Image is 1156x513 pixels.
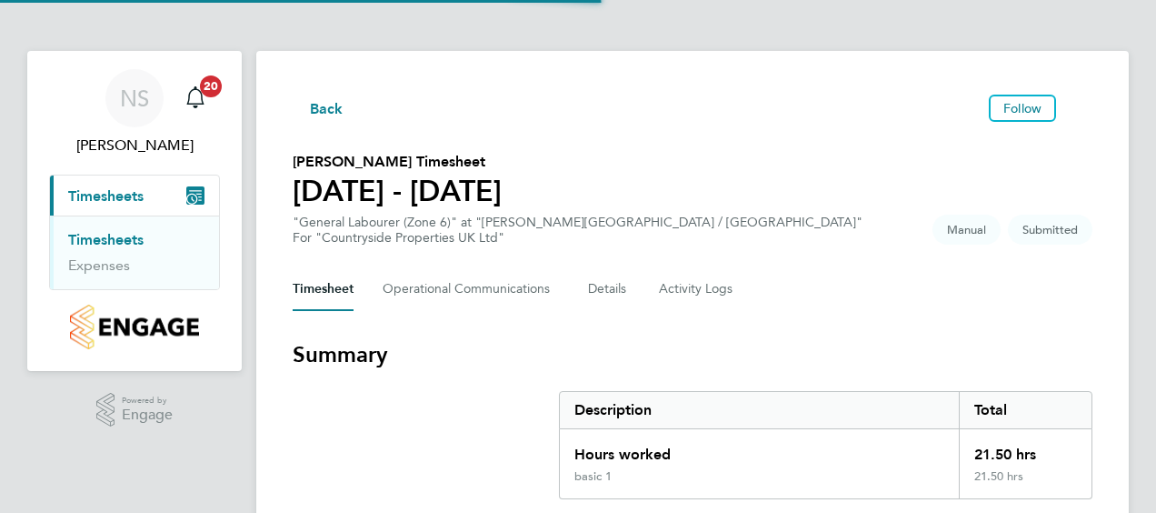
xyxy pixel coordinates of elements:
[122,393,173,408] span: Powered by
[574,469,612,484] div: basic 1
[560,429,959,469] div: Hours worked
[1008,215,1092,245] span: This timesheet is Submitted.
[293,215,862,246] div: "General Labourer (Zone 6)" at "[PERSON_NAME][GEOGRAPHIC_DATA] / [GEOGRAPHIC_DATA]"
[293,173,502,209] h1: [DATE] - [DATE]
[68,231,144,248] a: Timesheets
[293,267,354,311] button: Timesheet
[588,267,630,311] button: Details
[49,135,220,156] span: Neil Smith
[122,407,173,423] span: Engage
[559,391,1092,499] div: Summary
[560,392,959,428] div: Description
[293,96,344,119] button: Back
[293,340,1092,369] h3: Summary
[1063,104,1092,113] button: Timesheets Menu
[68,256,130,274] a: Expenses
[310,98,344,120] span: Back
[932,215,1001,245] span: This timesheet was manually created.
[120,86,149,110] span: NS
[50,176,219,216] button: Timesheets
[70,305,198,349] img: countryside-properties-logo-retina.png
[1003,100,1041,116] span: Follow
[49,305,220,349] a: Go to home page
[27,51,242,371] nav: Main navigation
[383,267,559,311] button: Operational Communications
[959,469,1091,498] div: 21.50 hrs
[177,69,214,127] a: 20
[959,392,1091,428] div: Total
[293,151,502,173] h2: [PERSON_NAME] Timesheet
[989,95,1056,122] button: Follow
[50,216,219,289] div: Timesheets
[959,429,1091,469] div: 21.50 hrs
[68,187,144,205] span: Timesheets
[293,230,862,246] div: For "Countryside Properties UK Ltd"
[96,393,174,427] a: Powered byEngage
[200,75,222,97] span: 20
[49,69,220,156] a: NS[PERSON_NAME]
[659,267,735,311] button: Activity Logs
